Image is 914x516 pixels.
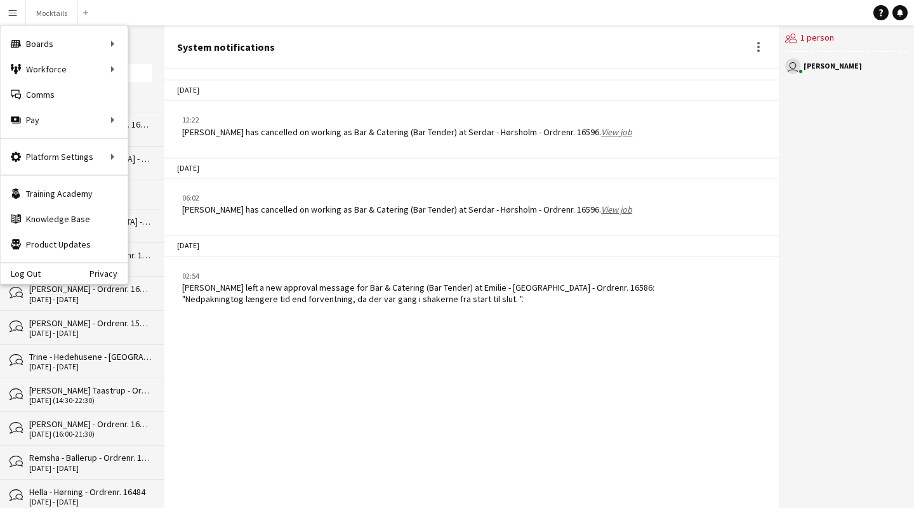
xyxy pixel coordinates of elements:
[1,56,128,82] div: Workforce
[29,351,152,362] div: Trine - Hedehusene - [GEOGRAPHIC_DATA]. 16186
[29,430,152,439] div: [DATE] (16:00-21:30)
[26,1,78,25] button: Mocktails
[1,31,128,56] div: Boards
[29,385,152,396] div: [PERSON_NAME] Taastrup - Ordrenr. 16485
[182,282,669,305] div: [PERSON_NAME] left a new approval message for Bar & Catering (Bar Tender) at Emilie - [GEOGRAPHIC...
[804,62,862,70] div: [PERSON_NAME]
[1,82,128,107] a: Comms
[29,295,152,304] div: [DATE] - [DATE]
[182,114,632,126] div: 12:22
[182,270,669,282] div: 02:54
[1,181,128,206] a: Training Academy
[29,418,152,430] div: [PERSON_NAME] - Ordrenr. 16652
[29,452,152,463] div: Remsha - Ballerup - Ordrenr. 16651
[164,235,779,256] div: [DATE]
[29,498,152,506] div: [DATE] - [DATE]
[1,107,128,133] div: Pay
[29,464,152,473] div: [DATE] - [DATE]
[29,317,152,329] div: [PERSON_NAME] - Ordrenr. 15398
[29,396,152,405] div: [DATE] (14:30-22:30)
[182,126,632,138] div: [PERSON_NAME] has cancelled on working as Bar & Catering (Bar Tender) at Serdar - Hørsholm - Ordr...
[1,206,128,232] a: Knowledge Base
[29,329,152,338] div: [DATE] - [DATE]
[164,157,779,179] div: [DATE]
[164,79,779,101] div: [DATE]
[29,486,152,498] div: Hella - Hørning - Ordrenr. 16484
[1,144,128,169] div: Platform Settings
[182,204,632,215] div: [PERSON_NAME] has cancelled on working as Bar & Catering (Bar Tender) at Serdar - Hørsholm - Ordr...
[1,268,41,279] a: Log Out
[601,126,632,138] a: View job
[785,25,908,52] div: 1 person
[1,232,128,257] a: Product Updates
[601,204,632,215] a: View job
[89,268,128,279] a: Privacy
[182,192,632,204] div: 06:02
[177,41,275,53] div: System notifications
[29,283,152,294] div: [PERSON_NAME] - Ordrenr. 16662
[29,362,152,371] div: [DATE] - [DATE]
